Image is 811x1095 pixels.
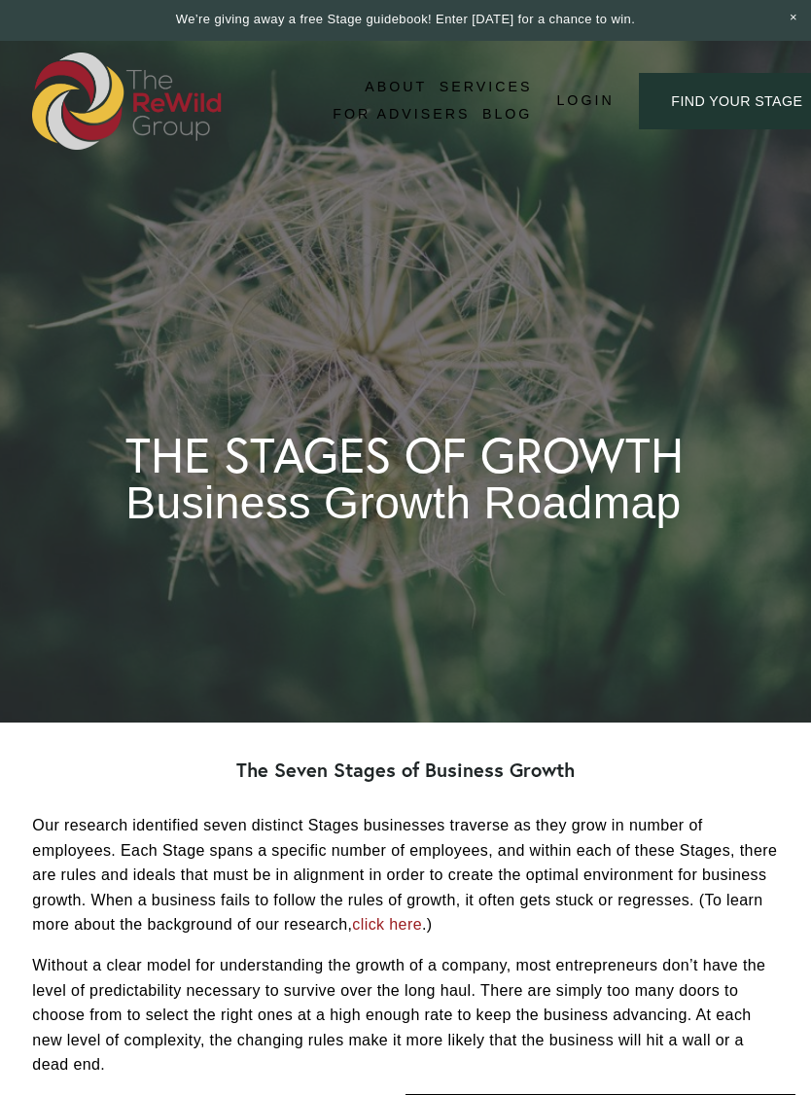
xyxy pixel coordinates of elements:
[125,431,684,479] h1: THE STAGES OF GROWTH
[556,88,614,114] a: Login
[125,480,681,525] p: Business Growth Roadmap
[32,813,778,937] p: Our research identified seven distinct Stages businesses traverse as they grow in number of emplo...
[32,53,223,150] img: The ReWild Group
[440,74,533,101] a: folder dropdown
[440,75,533,100] span: Services
[365,75,427,100] span: About
[352,916,422,933] a: click here
[32,953,778,1077] p: Without a clear model for understanding the growth of a company, most entrepreneurs don’t have th...
[333,101,470,128] a: For Advisers
[365,74,427,101] a: folder dropdown
[482,101,533,128] a: Blog
[236,757,575,783] strong: The Seven Stages of Business Growth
